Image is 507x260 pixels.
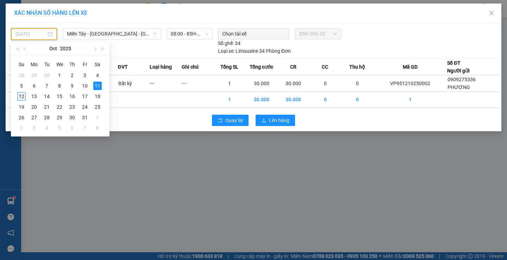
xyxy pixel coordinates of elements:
div: 28 [17,71,26,80]
span: rollback [218,118,223,123]
td: 2025-10-05 [15,81,28,91]
td: 2025-11-06 [66,123,79,133]
div: 14 [43,92,51,101]
div: 27 [30,113,38,122]
td: 2025-10-20 [28,102,40,112]
div: 3 [81,71,89,80]
span: upload [261,118,266,123]
div: 23 [68,103,76,111]
span: Tổng SL [220,63,238,71]
div: 4 [43,124,51,132]
button: rollbackQuay lại [212,115,249,126]
b: An Anh Limousine [9,45,39,78]
span: 0909275336 [447,77,476,82]
div: 29 [55,113,64,122]
td: 2025-10-04 [91,70,104,81]
td: 1 [214,92,246,108]
span: close [489,10,494,16]
td: 1 [373,92,447,108]
td: 2025-10-11 [91,81,104,91]
div: 30 [43,71,51,80]
td: 2025-10-10 [79,81,91,91]
td: 0 [341,75,373,92]
td: 2025-10-12 [15,91,28,102]
div: 20 [30,103,38,111]
td: 2025-09-29 [28,70,40,81]
div: 34 [218,39,240,47]
span: CC [322,63,328,71]
div: 2 [17,124,26,132]
td: 2025-10-18 [91,91,104,102]
th: Fr [79,59,91,70]
span: Quay lại [225,116,243,124]
td: 2025-10-02 [66,70,79,81]
td: 2025-10-27 [28,112,40,123]
span: ĐVT [118,63,128,71]
input: 11/10/2025 [15,30,46,38]
td: 2025-10-03 [79,70,91,81]
td: 2025-10-14 [40,91,53,102]
th: We [53,59,66,70]
span: 85H-006.00 [299,28,337,39]
td: 2025-11-05 [53,123,66,133]
td: 2025-11-08 [91,123,104,133]
td: 2025-10-23 [66,102,79,112]
b: Biên nhận gởi hàng hóa [45,10,68,68]
button: Close [482,4,501,23]
div: 21 [43,103,51,111]
span: Mã GD [403,63,418,71]
div: 16 [68,92,76,101]
td: VP951210250002 [373,75,447,92]
td: 2025-10-31 [79,112,91,123]
div: 15 [55,92,64,101]
div: 11 [93,82,102,90]
div: 7 [81,124,89,132]
div: 1 [93,113,102,122]
td: 2025-11-07 [79,123,91,133]
span: PHƯƠNG [447,84,470,90]
td: --- [150,75,182,92]
span: Miền Tây - Phan Rang - Ninh Sơn [67,28,157,39]
div: 25 [93,103,102,111]
div: 19 [17,103,26,111]
div: 8 [93,124,102,132]
span: 08:00 - 85H-006.00 [171,28,208,39]
div: 28 [43,113,51,122]
div: 17 [81,92,89,101]
div: 24 [81,103,89,111]
div: 13 [30,92,38,101]
td: 0 [341,92,373,108]
td: 2025-10-16 [66,91,79,102]
td: 2025-10-24 [79,102,91,112]
td: 2025-11-03 [28,123,40,133]
td: 2025-10-13 [28,91,40,102]
div: 3 [30,124,38,132]
td: 30.000 [277,75,309,92]
div: Số ĐT Người gửi [447,59,470,75]
td: 2025-10-06 [28,81,40,91]
div: 18 [93,92,102,101]
div: 6 [30,82,38,90]
th: Tu [40,59,53,70]
span: Loại xe: [218,47,234,55]
span: Tổng cước [250,63,273,71]
td: 2025-10-09 [66,81,79,91]
div: 9 [68,82,76,90]
td: 2025-09-30 [40,70,53,81]
td: 30.000 [277,92,309,108]
span: Ghi chú [182,63,199,71]
td: 2025-10-19 [15,102,28,112]
td: --- [182,75,214,92]
td: 30.000 [245,75,277,92]
div: 30 [68,113,76,122]
div: 22 [55,103,64,111]
div: 5 [17,82,26,90]
span: down [153,32,157,36]
td: 2025-10-29 [53,112,66,123]
td: 2025-10-15 [53,91,66,102]
td: 1 [214,75,246,92]
td: 2025-10-01 [53,70,66,81]
td: 2025-10-28 [40,112,53,123]
td: 2025-10-21 [40,102,53,112]
td: 2025-10-26 [15,112,28,123]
